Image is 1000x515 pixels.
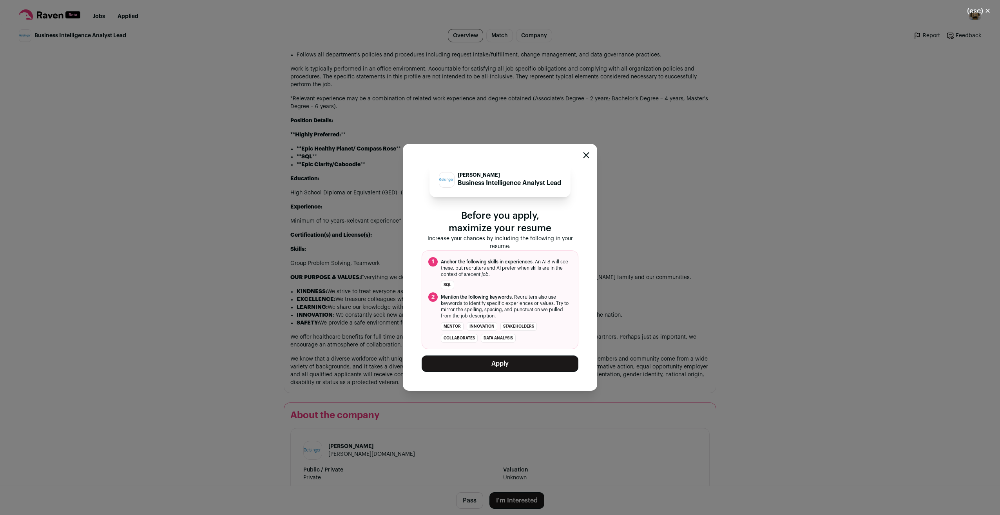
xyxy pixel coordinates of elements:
span: . An ATS will see these, but recruiters and AI prefer when skills are in the context of a [441,259,572,277]
i: recent job. [466,272,490,277]
li: innovation [467,322,497,331]
p: [PERSON_NAME] [458,172,561,178]
span: . Recruiters also use keywords to identify specific experiences or values. Try to mirror the spel... [441,294,572,319]
img: f84f9cc80d189abb021d18e66e24cd923873b567a58ed543e6424d6a0cbfea0a.jpg [439,176,454,184]
li: data analysis [481,334,516,343]
p: Business Intelligence Analyst Lead [458,178,561,188]
span: 1 [428,257,438,267]
p: Before you apply, maximize your resume [422,210,578,235]
li: mentor [441,322,464,331]
span: Anchor the following skills in experiences [441,259,533,264]
span: Mention the following keywords [441,295,512,299]
button: Close modal [958,2,1000,20]
p: Increase your chances by including the following in your resume: [422,235,578,250]
span: 2 [428,292,438,302]
button: Close modal [583,152,589,158]
li: SQL [441,281,454,289]
li: collaborates [441,334,478,343]
li: stakeholders [500,322,537,331]
button: Apply [422,355,578,372]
